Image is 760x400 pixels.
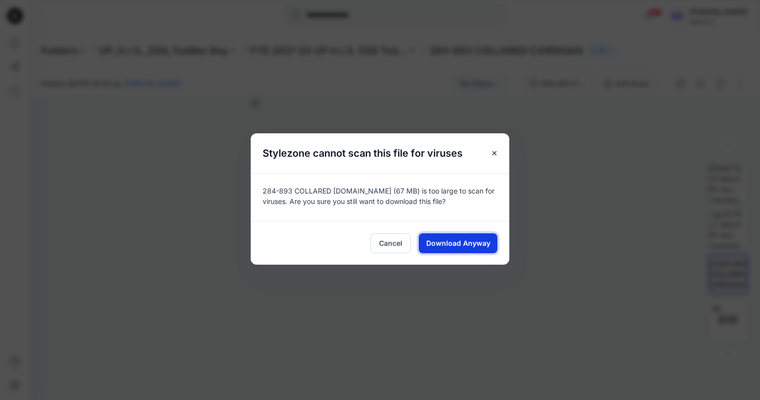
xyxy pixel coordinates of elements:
[379,238,402,248] span: Cancel
[251,173,509,221] div: 284-893 COLLARED [DOMAIN_NAME] (67 MB) is too large to scan for viruses. Are you sure you still w...
[426,238,490,248] span: Download Anyway
[485,144,503,162] button: Close
[251,133,475,173] h5: Stylezone cannot scan this file for viruses
[371,233,411,253] button: Cancel
[419,233,497,253] button: Download Anyway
